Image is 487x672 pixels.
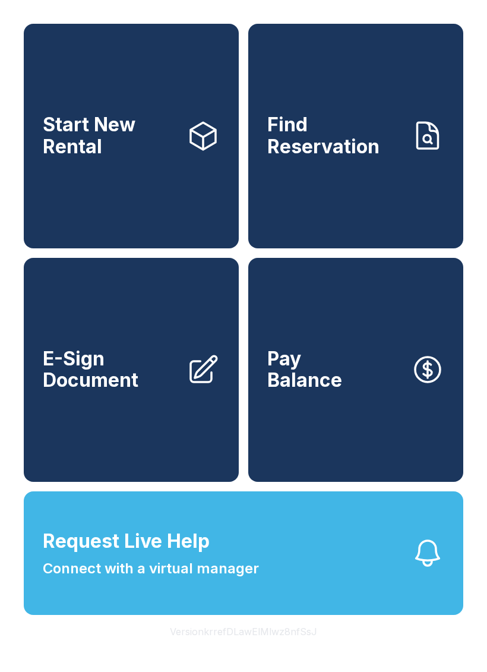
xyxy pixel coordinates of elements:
a: Find Reservation [248,24,463,248]
span: Request Live Help [43,527,210,556]
span: E-Sign Document [43,348,177,392]
span: Pay Balance [267,348,342,392]
a: E-Sign Document [24,258,239,482]
button: Request Live HelpConnect with a virtual manager [24,491,463,615]
a: Start New Rental [24,24,239,248]
button: PayBalance [248,258,463,482]
button: VersionkrrefDLawElMlwz8nfSsJ [160,615,327,648]
span: Connect with a virtual manager [43,558,259,579]
span: Find Reservation [267,114,401,157]
span: Start New Rental [43,114,177,157]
